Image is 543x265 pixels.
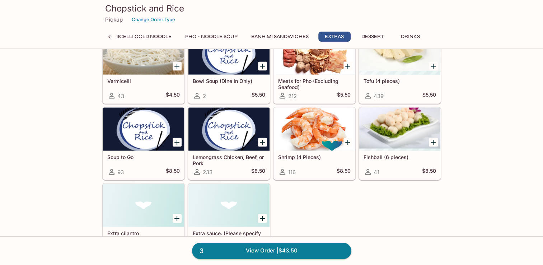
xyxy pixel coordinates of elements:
[173,138,182,147] button: Add Soup to Go
[394,32,427,42] button: Drinks
[364,78,436,84] h5: Tofu (4 pieces)
[103,108,184,151] div: Soup to Go
[181,32,242,42] button: Pho - Noodle Soup
[105,16,123,23] p: Pickup
[374,93,384,99] span: 439
[359,108,440,151] div: Fishball (6 pieces)
[195,246,208,256] span: 3
[258,62,267,71] button: Add Bowl Soup (Dine In Only)
[173,62,182,71] button: Add Vermicelli
[273,31,355,104] a: Meats for Pho (Excluding Seafood)212$5.50
[422,92,436,100] h5: $5.50
[103,107,184,180] a: Soup to Go93$8.50
[359,31,441,104] a: Tofu (4 pieces)439$5.50
[103,184,184,227] div: Extra cilantro
[364,154,436,160] h5: Fishball (6 pieces)
[374,169,379,176] span: 41
[188,32,270,75] div: Bowl Soup (Dine In Only)
[103,31,184,104] a: Vermicelli43$4.50
[99,32,175,42] button: Vermicelli Cold Noodle
[251,168,265,176] h5: $8.50
[173,214,182,223] button: Add Extra cilantro
[103,183,184,256] a: Extra cilantro3$4.00
[337,92,351,100] h5: $5.50
[247,32,313,42] button: Banh Mi Sandwiches
[343,62,352,71] button: Add Meats for Pho (Excluding Seafood)
[107,78,180,84] h5: Vermicelli
[274,108,355,151] div: Shrimp (4 Pieces)
[252,92,265,100] h5: $5.50
[288,93,297,99] span: 212
[188,183,270,256] a: Extra sauce. (Please specify which type)25$0.50
[193,154,265,166] h5: Lemongrass Chicken, Beef, or Pork
[107,230,180,236] h5: Extra cilantro
[429,138,438,147] button: Add Fishball (6 pieces)
[166,168,180,176] h5: $8.50
[359,107,441,180] a: Fishball (6 pieces)41$8.50
[166,92,180,100] h5: $4.50
[258,214,267,223] button: Add Extra sauce. (Please specify which type)
[273,107,355,180] a: Shrimp (4 Pieces)116$8.50
[429,62,438,71] button: Add Tofu (4 pieces)
[188,184,270,227] div: Extra sauce. (Please specify which type)
[193,230,265,242] h5: Extra sauce. (Please specify which type)
[188,31,270,104] a: Bowl Soup (Dine In Only)2$5.50
[128,14,178,25] button: Change Order Type
[258,138,267,147] button: Add Lemongrass Chicken, Beef, or Pork
[192,243,351,259] a: 3View Order |$43.50
[422,168,436,176] h5: $8.50
[278,154,351,160] h5: Shrimp (4 Pieces)
[188,108,270,151] div: Lemongrass Chicken, Beef, or Pork
[356,32,389,42] button: Dessert
[117,169,124,176] span: 93
[343,138,352,147] button: Add Shrimp (4 Pieces)
[117,93,124,99] span: 43
[203,93,206,99] span: 2
[337,168,351,176] h5: $8.50
[203,169,212,176] span: 233
[107,154,180,160] h5: Soup to Go
[103,32,184,75] div: Vermicelli
[278,78,351,90] h5: Meats for Pho (Excluding Seafood)
[288,169,296,176] span: 116
[274,32,355,75] div: Meats for Pho (Excluding Seafood)
[105,3,438,14] h3: Chopstick and Rice
[193,78,265,84] h5: Bowl Soup (Dine In Only)
[318,32,351,42] button: Extras
[188,107,270,180] a: Lemongrass Chicken, Beef, or Pork233$8.50
[359,32,440,75] div: Tofu (4 pieces)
